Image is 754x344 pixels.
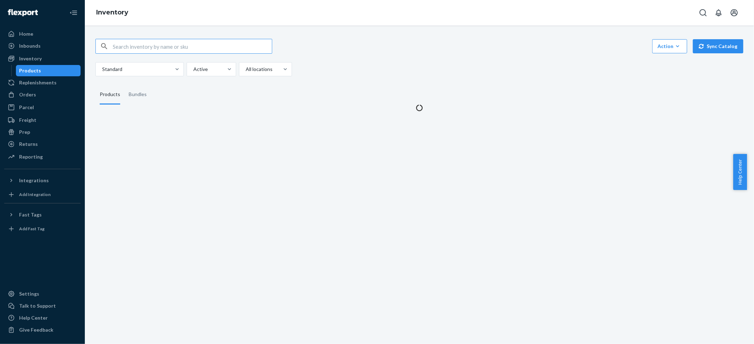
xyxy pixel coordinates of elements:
a: Inventory [96,8,128,16]
a: Prep [4,126,81,138]
div: Settings [19,290,39,297]
button: Help Center [733,154,747,190]
div: Orders [19,91,36,98]
div: Prep [19,129,30,136]
a: Reporting [4,151,81,162]
button: Open account menu [727,6,741,20]
a: Help Center [4,312,81,324]
button: Close Navigation [66,6,81,20]
button: Give Feedback [4,324,81,336]
button: Fast Tags [4,209,81,220]
a: Parcel [4,102,81,113]
div: Talk to Support [19,302,56,309]
div: Freight [19,117,36,124]
a: Add Fast Tag [4,223,81,235]
a: Replenishments [4,77,81,88]
a: Inbounds [4,40,81,52]
a: Add Integration [4,189,81,200]
div: Inventory [19,55,42,62]
ol: breadcrumbs [90,2,134,23]
div: Help Center [19,314,48,321]
div: Inbounds [19,42,41,49]
div: Add Integration [19,191,51,197]
button: Talk to Support [4,300,81,312]
a: Products [16,65,81,76]
input: Standard [101,66,102,73]
a: Home [4,28,81,40]
a: Inventory [4,53,81,64]
div: Home [19,30,33,37]
button: Action [652,39,687,53]
button: Integrations [4,175,81,186]
div: Add Fast Tag [19,226,45,232]
button: Sync Catalog [693,39,743,53]
input: Search inventory by name or sku [113,39,272,53]
a: Returns [4,138,81,150]
input: All locations [245,66,246,73]
div: Parcel [19,104,34,111]
div: Give Feedback [19,326,53,333]
div: Action [657,43,682,50]
div: Replenishments [19,79,57,86]
div: Fast Tags [19,211,42,218]
div: Products [19,67,41,74]
a: Freight [4,114,81,126]
div: Bundles [129,85,147,105]
a: Settings [4,288,81,299]
div: Returns [19,141,38,148]
button: Open Search Box [696,6,710,20]
img: Flexport logo [8,9,38,16]
div: Integrations [19,177,49,184]
div: Reporting [19,153,43,160]
div: Products [100,85,120,105]
button: Open notifications [712,6,726,20]
a: Orders [4,89,81,100]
